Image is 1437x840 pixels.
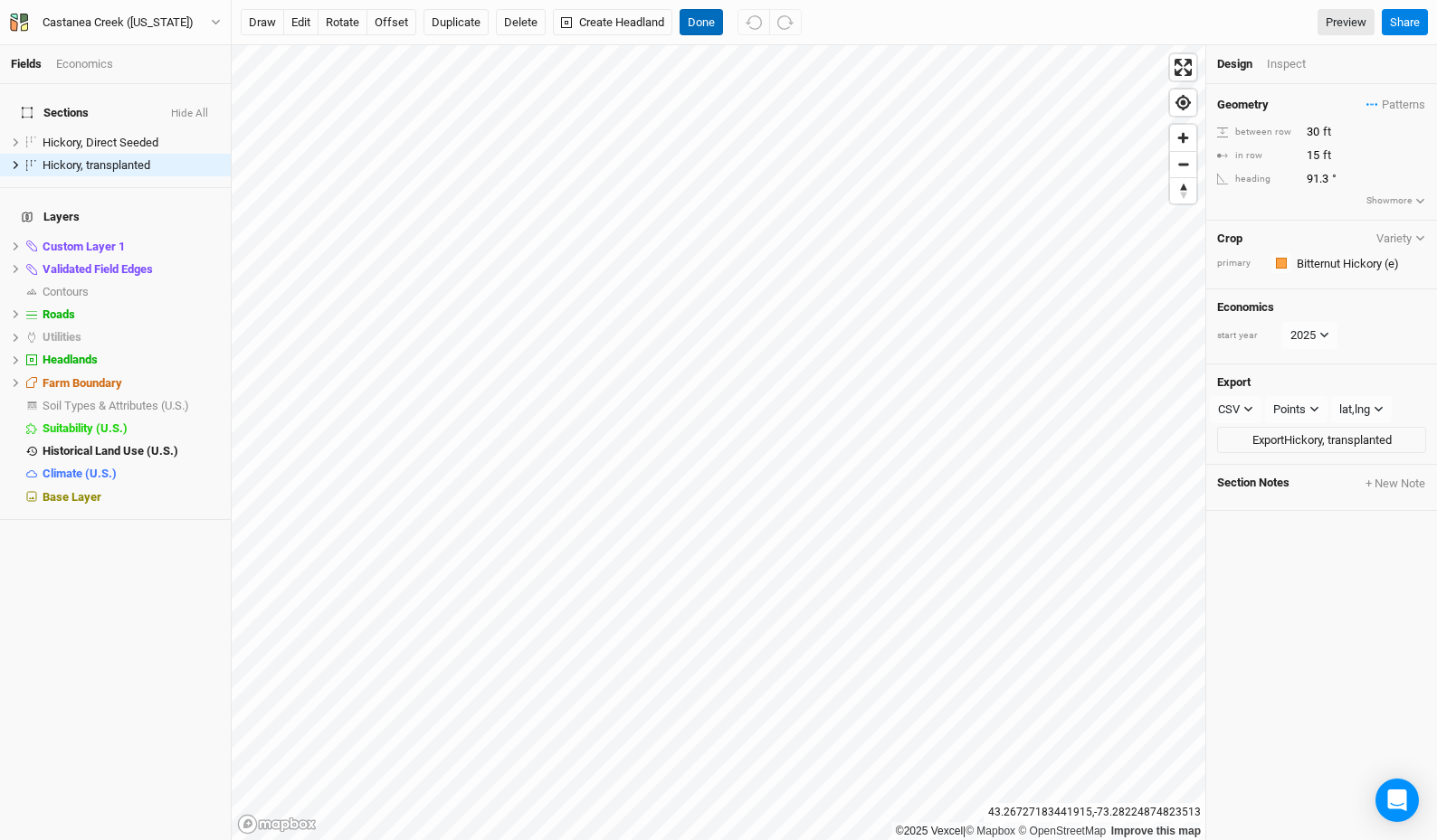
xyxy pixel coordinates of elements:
[1217,149,1297,163] div: in row
[1170,125,1196,151] button: Zoom in
[11,199,220,235] h4: Layers
[1318,9,1375,36] a: Preview
[1210,396,1261,423] button: CSV
[1111,825,1201,837] a: Improve this map
[1217,257,1262,270] div: primary
[1382,9,1428,36] button: Share
[43,353,98,366] span: Headlands
[1018,825,1106,837] a: OpenStreetMap
[1170,90,1196,116] button: Find my location
[1217,427,1426,454] button: ExportHickory, transplanted
[43,467,117,480] span: Climate (U.S.)
[738,9,770,36] button: Undo (^z)
[9,13,222,33] button: Castanea Creek ([US_STATE])
[232,45,1205,840] canvas: Map
[11,57,42,71] a: Fields
[43,444,178,458] span: Historical Land Use (U.S.)
[241,9,284,36] button: draw
[496,9,546,36] button: Delete
[1170,152,1196,177] span: Zoom out
[43,421,128,435] span: Suitability (U.S.)
[1217,329,1280,343] div: start year
[43,490,220,505] div: Base Layer
[43,376,122,390] span: Farm Boundary
[43,353,220,367] div: Headlands
[423,9,489,36] button: Duplicate
[1366,95,1426,115] button: Patterns
[43,399,189,412] span: Soil Types & Attributes (U.S.)
[43,285,89,298] span: Contours
[1217,98,1269,112] h4: Geometry
[1339,401,1370,419] div: lat,lng
[966,825,1015,837] a: Mapbox
[43,14,194,32] div: Castanea Creek ([US_STATE])
[1365,476,1426,492] button: + New Note
[43,421,220,436] div: Suitability (U.S.)
[1291,252,1426,274] input: Bitternut Hickory (e)
[1170,54,1196,80] button: Enter fullscreen
[896,825,963,837] a: ©2025 Vexcel
[43,285,220,299] div: Contours
[43,399,220,413] div: Soil Types & Attributes (U.S.)
[43,444,220,458] div: Historical Land Use (U.S.)
[1366,193,1426,209] button: Showmore
[43,136,220,150] div: Hickory, Direct Seeded
[1170,177,1196,203] button: Reset bearing to north
[43,158,150,172] span: Hickory, transplanted
[1217,300,1426,315] h4: Economics
[769,9,802,36] button: Redo (^Z)
[43,240,220,254] div: Custom Layer 1
[43,490,101,504] span: Base Layer
[1375,231,1426,245] button: Variety
[56,56,113,72] div: Economics
[43,467,220,481] div: Climate (U.S.)
[1217,173,1297,186] div: heading
[43,136,158,149] span: Hickory, Direct Seeded
[1217,126,1297,139] div: between row
[1265,396,1328,423] button: Points
[366,9,416,36] button: offset
[237,814,317,835] a: Mapbox logo
[1217,476,1289,492] span: Section Notes
[43,262,153,276] span: Validated Field Edges
[318,9,367,36] button: rotate
[170,108,209,120] button: Hide All
[22,106,89,120] span: Sections
[1217,375,1426,390] h4: Export
[1267,56,1331,72] div: Inspect
[43,376,220,391] div: Farm Boundary
[1170,151,1196,177] button: Zoom out
[43,158,220,173] div: Hickory, transplanted
[1282,322,1337,349] button: 2025
[1375,779,1419,822] div: Open Intercom Messenger
[1273,401,1306,419] div: Points
[43,330,220,344] div: Utilities
[43,307,75,321] span: Roads
[1217,231,1242,246] h4: Crop
[1331,396,1392,423] button: lat,lng
[896,822,1201,840] div: |
[43,14,194,32] div: Castanea Creek (Washington)
[984,803,1205,822] div: 43.26727183441915 , -73.28224874823513
[283,9,319,36] button: edit
[43,330,81,344] span: Utilities
[680,9,723,36] button: Done
[553,9,672,36] button: Create Headland
[43,240,125,253] span: Custom Layer 1
[1217,56,1252,72] div: Design
[43,262,220,277] div: Validated Field Edges
[1218,401,1240,419] div: CSV
[1170,178,1196,203] span: Reset bearing to north
[1366,96,1425,114] span: Patterns
[43,307,220,322] div: Roads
